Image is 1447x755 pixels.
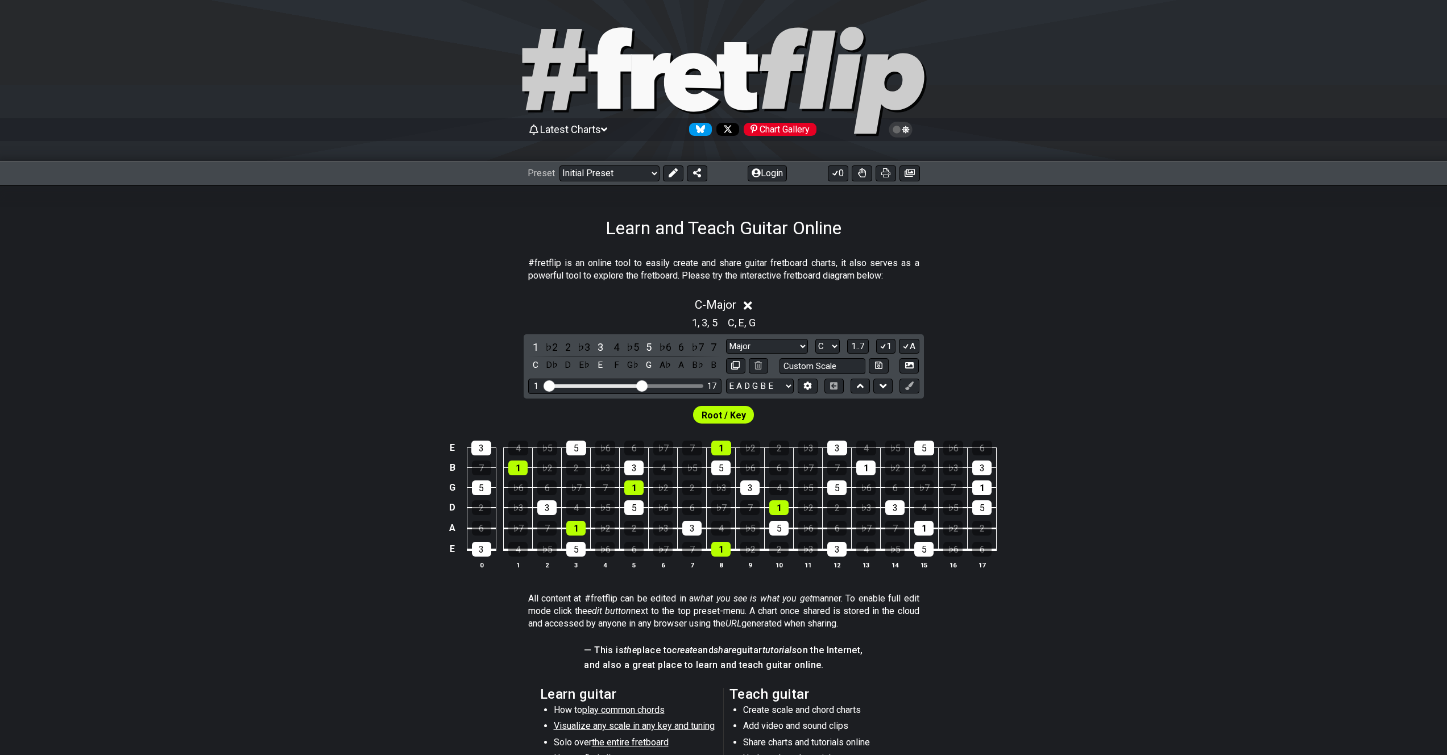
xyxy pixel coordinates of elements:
div: ♭6 [943,542,963,557]
li: Solo over [554,736,716,752]
div: 5 [566,542,586,557]
select: Scale [726,339,808,354]
div: ♭6 [943,441,963,455]
div: 1 [711,441,731,455]
th: 11 [794,559,823,571]
button: Share Preset [687,165,707,181]
div: 4 [653,461,673,475]
div: 1 [508,461,528,475]
div: 2 [769,542,789,557]
span: , [698,315,702,330]
div: ♭7 [653,542,673,557]
div: 2 [914,461,934,475]
section: Scale pitch classes [687,313,723,331]
span: , [707,315,712,330]
button: Print [876,165,896,181]
div: 2 [566,461,586,475]
th: 4 [591,559,620,571]
th: 5 [620,559,649,571]
th: 13 [852,559,881,571]
div: Visible fret range [528,379,722,394]
td: B [446,458,459,478]
div: ♭5 [537,542,557,557]
div: ♭5 [537,441,557,455]
div: 1 [856,461,876,475]
button: Login [748,165,787,181]
div: 7 [827,461,847,475]
div: 4 [856,441,876,455]
div: ♭5 [595,500,615,515]
em: what you see is what you get [694,593,812,604]
div: ♭3 [711,480,731,495]
div: 1 [972,480,992,495]
li: Create scale and chord charts [743,704,905,720]
button: Move down [873,379,893,394]
div: 17 [707,381,716,391]
em: share [714,645,736,656]
div: 4 [508,542,528,557]
span: Preset [528,168,555,179]
div: 4 [914,500,934,515]
div: 6 [827,521,847,536]
div: 2 [472,500,491,515]
div: ♭3 [508,500,528,515]
div: 4 [856,542,876,557]
h4: and also a great place to learn and teach guitar online. [584,659,863,671]
div: ♭3 [595,461,615,475]
em: the [624,645,637,656]
div: toggle scale degree [561,339,575,355]
div: 2 [972,521,992,536]
span: 5 [712,315,718,330]
div: ♭7 [798,461,818,475]
div: toggle pitch class [674,358,689,373]
div: 3 [472,542,491,557]
th: 8 [707,559,736,571]
button: Create image [899,165,920,181]
div: toggle pitch class [690,358,705,373]
div: 2 [827,500,847,515]
div: toggle pitch class [625,358,640,373]
div: 2 [682,480,702,495]
div: 6 [472,521,491,536]
div: ♭5 [682,461,702,475]
th: 14 [881,559,910,571]
div: ♭6 [653,500,673,515]
div: 7 [740,500,760,515]
div: toggle scale degree [609,339,624,355]
div: toggle pitch class [577,358,591,373]
div: 5 [711,461,731,475]
div: 7 [537,521,557,536]
button: 1 [876,339,895,354]
span: 3 [702,315,707,330]
span: , [744,315,749,330]
td: G [446,478,459,497]
th: 2 [533,559,562,571]
div: 5 [914,441,934,455]
select: Tonic/Root [815,339,840,354]
td: E [446,538,459,560]
div: toggle scale degree [544,339,559,355]
div: toggle scale degree [706,339,721,355]
div: toggle pitch class [528,358,543,373]
div: toggle pitch class [658,358,673,373]
div: ♭3 [943,461,963,475]
span: C - Major [695,298,736,312]
div: 3 [740,480,760,495]
div: toggle scale degree [674,339,689,355]
button: Store user defined scale [869,358,888,374]
div: 5 [624,500,644,515]
span: , [735,315,739,330]
div: ♭2 [653,480,673,495]
span: 1 [692,315,698,330]
div: ♭3 [798,542,818,557]
div: 2 [769,441,789,455]
div: 1 [534,381,538,391]
td: A [446,517,459,538]
div: ♭6 [856,480,876,495]
button: Toggle Dexterity for all fretkits [852,165,872,181]
p: All content at #fretflip can be edited in a manner. To enable full edit mode click the next to th... [528,592,919,630]
span: E [739,315,744,330]
div: ♭7 [566,480,586,495]
em: URL [725,618,741,629]
button: Move up [851,379,870,394]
